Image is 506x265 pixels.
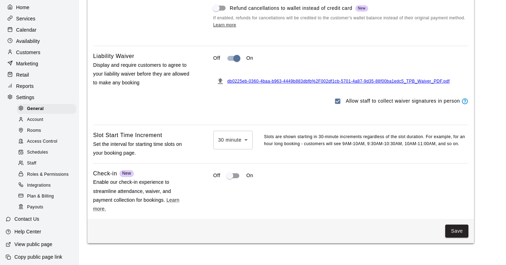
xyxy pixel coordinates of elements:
[93,169,117,178] h6: Check-in
[17,191,79,202] a: Plan & Billing
[17,169,79,180] a: Roles & Permissions
[16,83,34,90] p: Reports
[14,228,41,235] p: Help Center
[213,15,468,29] span: If enabled, refunds for cancellations will be credited to the customer's wallet balance instead o...
[27,105,44,112] span: General
[246,54,253,62] p: On
[27,127,41,134] span: Rooms
[17,202,76,212] div: Payouts
[213,74,227,88] button: File must be a PDF with max upload size of 2MB
[17,202,79,213] a: Payouts
[16,15,35,22] p: Services
[14,253,62,260] p: Copy public page link
[213,54,220,62] p: Off
[6,81,73,91] a: Reports
[27,116,43,123] span: Account
[17,159,76,168] div: Staff
[17,180,79,191] a: Integrations
[27,138,57,145] span: Access Control
[246,172,253,179] p: On
[122,171,131,176] span: New
[445,225,468,238] button: Save
[213,172,220,179] p: Off
[6,13,73,24] a: Services
[16,49,40,56] p: Customers
[461,98,468,105] svg: Staff members will be able to display waivers to customers in person (via the calendar or custome...
[17,103,79,114] a: General
[14,215,39,222] p: Contact Us
[6,58,73,69] a: Marketing
[27,149,48,156] span: Schedules
[17,136,79,147] a: Access Control
[93,178,191,213] p: Enable our check-in experience to streamline attendance, waiver, and payment collection for booki...
[17,170,76,180] div: Roles & Permissions
[16,38,40,45] p: Availability
[230,5,368,12] span: Refund cancellations to wallet instead of credit card
[227,79,450,84] a: db0225eb-0360-4baa-b963-4449b883dbfb%2F002df1cb-5701-4a87-9d35-88f00ba1edc5_TPB_Waiver_PDF.pdf
[346,97,460,105] p: Allow staff to collect waiver signatures in person
[17,181,76,190] div: Integrations
[16,71,29,78] p: Retail
[17,158,79,169] a: Staff
[6,70,73,80] a: Retail
[93,61,191,88] p: Display and require customers to agree to your liability waiver before they are allowed to make a...
[17,114,79,125] a: Account
[213,22,236,27] a: Learn more
[27,160,36,167] span: Staff
[93,140,191,157] p: Set the interval for starting time slots on your booking page.
[27,193,54,200] span: Plan & Billing
[16,26,37,33] p: Calendar
[213,131,253,149] div: 30 minute
[6,47,73,58] a: Customers
[6,2,73,13] a: Home
[17,104,76,114] div: General
[27,171,69,178] span: Roles & Permissions
[355,6,369,11] span: New
[93,52,134,61] h6: Liability Waiver
[27,182,51,189] span: Integrations
[264,134,468,148] p: Slots are shown starting in 30-minute increments regardless of the slot duration. For example, fo...
[17,148,76,157] div: Schedules
[17,115,76,125] div: Account
[27,204,43,211] span: Payouts
[17,147,79,158] a: Schedules
[16,4,30,11] p: Home
[17,192,76,201] div: Plan & Billing
[14,241,52,248] p: View public page
[17,125,79,136] a: Rooms
[6,25,73,35] a: Calendar
[6,92,73,103] a: Settings
[17,137,76,147] div: Access Control
[16,60,38,67] p: Marketing
[6,36,73,46] a: Availability
[17,126,76,136] div: Rooms
[93,131,162,140] h6: Slot Start Time Increment
[16,94,34,101] p: Settings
